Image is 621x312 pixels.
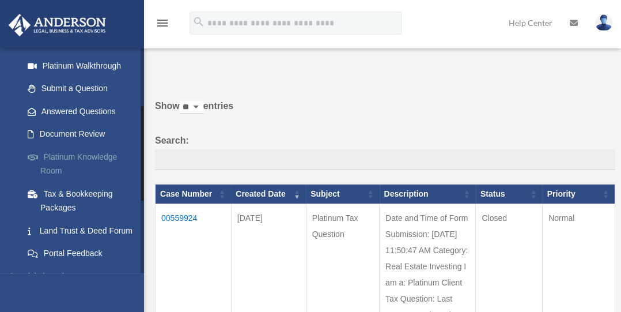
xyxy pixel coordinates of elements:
th: Description: activate to sort column ascending [380,185,476,204]
select: Showentries [180,101,203,114]
a: Digital Productsarrow_drop_down [8,265,154,288]
span: arrow_drop_down [125,265,148,288]
th: Created Date: activate to sort column ascending [231,185,306,204]
a: menu [156,20,169,30]
a: Document Review [16,123,154,146]
th: Case Number: activate to sort column ascending [156,185,232,204]
th: Priority: activate to sort column ascending [543,185,615,204]
th: Status: activate to sort column ascending [476,185,543,204]
i: menu [156,16,169,30]
i: search [192,16,205,28]
a: Platinum Knowledge Room [16,145,154,182]
th: Subject: activate to sort column ascending [306,185,379,204]
a: Submit a Question [16,77,154,100]
label: Show entries [155,98,615,126]
a: Portal Feedback [16,242,154,265]
input: Search: [155,149,615,171]
img: Anderson Advisors Platinum Portal [5,14,109,36]
a: Land Trust & Deed Forum [16,219,154,242]
label: Search: [155,133,615,171]
a: Tax & Bookkeeping Packages [16,182,154,219]
a: Answered Questions [16,100,148,123]
img: User Pic [595,14,612,31]
a: Platinum Walkthrough [16,54,154,77]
